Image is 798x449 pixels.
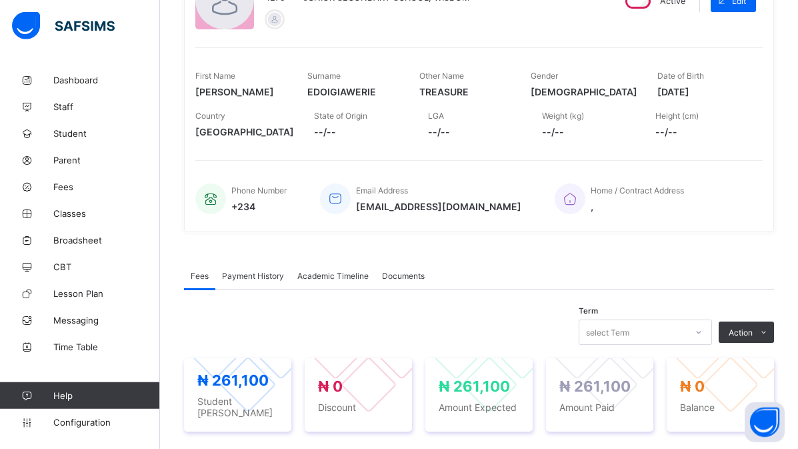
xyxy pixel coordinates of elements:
span: Discount [318,402,399,413]
span: Home / Contract Address [591,185,684,195]
span: Payment History [222,271,284,281]
span: [DEMOGRAPHIC_DATA] [531,86,637,97]
span: State of Origin [314,111,367,121]
span: Academic Timeline [297,271,369,281]
span: [GEOGRAPHIC_DATA] [195,126,294,137]
img: safsims [12,12,115,40]
span: Time Table [53,342,160,352]
span: --/-- [314,126,408,137]
span: [EMAIL_ADDRESS][DOMAIN_NAME] [356,201,521,212]
span: --/-- [428,126,522,137]
span: Date of Birth [657,71,704,81]
span: CBT [53,262,160,272]
span: --/-- [655,126,749,137]
span: Staff [53,101,160,112]
span: Configuration [53,417,159,428]
span: Student [53,128,160,139]
span: Term [579,306,598,316]
span: , [591,201,684,212]
div: select Term [586,320,629,345]
span: Classes [53,208,160,219]
span: Dashboard [53,75,160,85]
span: TREASURE [419,86,511,97]
span: Fees [53,181,160,192]
span: Email Address [356,185,408,195]
span: Parent [53,155,160,165]
span: Documents [382,271,425,281]
span: [DATE] [657,86,749,97]
span: First Name [195,71,235,81]
button: Open asap [745,402,785,442]
span: +234 [231,201,287,212]
span: Amount Expected [439,402,519,413]
span: Country [195,111,225,121]
span: Weight (kg) [542,111,584,121]
span: Lesson Plan [53,288,160,299]
span: --/-- [542,126,636,137]
span: Gender [531,71,558,81]
span: Other Name [419,71,464,81]
span: [PERSON_NAME] [195,86,287,97]
span: Messaging [53,315,160,326]
span: Broadsheet [53,235,160,246]
span: LGA [428,111,444,121]
span: EDOIGIAWERIE [307,86,399,97]
span: Balance [680,402,761,413]
span: ₦ 261,100 [439,378,510,395]
span: Student [PERSON_NAME] [197,396,278,418]
span: ₦ 261,100 [559,378,631,395]
span: ₦ 0 [318,378,343,395]
span: Surname [307,71,341,81]
span: Help [53,390,159,401]
span: Height (cm) [655,111,699,121]
span: Amount Paid [559,402,640,413]
span: ₦ 0 [680,378,705,395]
span: Phone Number [231,185,287,195]
span: Fees [191,271,209,281]
span: ₦ 261,100 [197,372,269,389]
span: Action [729,328,753,338]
